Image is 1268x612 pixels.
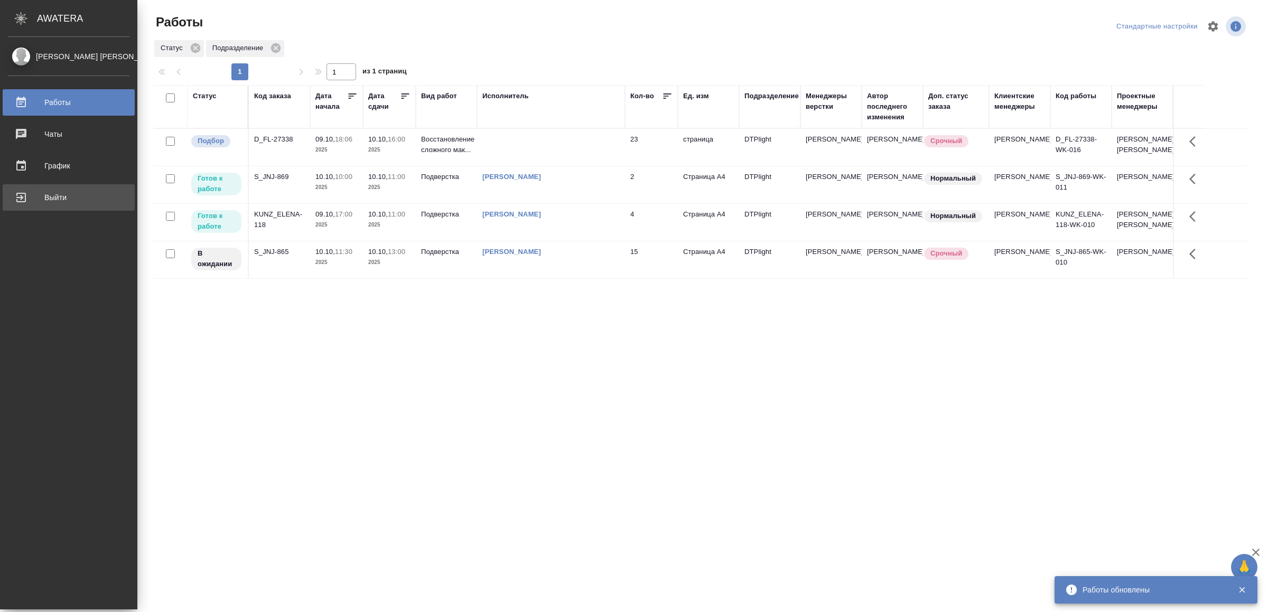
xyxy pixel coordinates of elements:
td: [PERSON_NAME] [989,129,1050,166]
td: 23 [625,129,678,166]
div: Код заказа [254,91,291,101]
p: 10.10, [368,248,388,256]
td: [PERSON_NAME] [862,166,923,203]
td: [PERSON_NAME] [989,204,1050,241]
td: KUNZ_ELENA-118-WK-010 [1050,204,1112,241]
button: Здесь прячутся важные кнопки [1183,129,1208,154]
p: 17:00 [335,210,352,218]
div: Статус [154,40,204,57]
div: Кол-во [630,91,654,101]
a: Работы [3,89,135,116]
div: Доп. статус заказа [928,91,984,112]
td: DTPlight [739,241,800,278]
p: Подразделение [212,43,267,53]
div: Можно подбирать исполнителей [190,134,243,148]
p: [PERSON_NAME] [806,134,856,145]
p: 11:00 [388,210,405,218]
td: [PERSON_NAME] [862,129,923,166]
span: 🙏 [1235,556,1253,578]
p: 10.10, [368,210,388,218]
td: [PERSON_NAME] [862,204,923,241]
div: Исполнитель назначен, приступать к работе пока рано [190,247,243,271]
div: Исполнитель может приступить к работе [190,172,243,196]
p: [PERSON_NAME], [PERSON_NAME] [1117,134,1168,155]
a: [PERSON_NAME] [482,210,541,218]
p: [PERSON_NAME] [806,247,856,257]
p: 2025 [315,182,358,193]
p: 2025 [315,145,358,155]
div: Подразделение [744,91,799,101]
td: [PERSON_NAME] [1112,241,1173,278]
div: Менеджеры верстки [806,91,856,112]
p: 2025 [315,257,358,268]
button: 🙏 [1231,554,1257,580]
p: 16:00 [388,135,405,143]
p: Нормальный [930,173,976,184]
p: 10:00 [335,173,352,181]
td: S_JNJ-865-WK-010 [1050,241,1112,278]
p: Подверстка [421,209,472,220]
td: [PERSON_NAME] [1112,166,1173,203]
button: Здесь прячутся важные кнопки [1183,241,1208,267]
p: [PERSON_NAME], [PERSON_NAME] [1117,209,1168,230]
div: Выйти [8,190,129,205]
a: [PERSON_NAME] [482,173,541,181]
div: График [8,158,129,174]
div: Подразделение [206,40,284,57]
td: [PERSON_NAME] [862,241,923,278]
p: [PERSON_NAME] [806,209,856,220]
p: 10.10, [368,135,388,143]
div: KUNZ_ELENA-118 [254,209,305,230]
div: S_JNJ-869 [254,172,305,182]
p: [PERSON_NAME] [806,172,856,182]
button: Закрыть [1231,585,1253,595]
p: Подверстка [421,172,472,182]
td: 15 [625,241,678,278]
td: Страница А4 [678,166,739,203]
p: 2025 [368,220,411,230]
div: AWATERA [37,8,137,29]
p: 2025 [368,257,411,268]
div: Дата сдачи [368,91,400,112]
span: из 1 страниц [362,65,407,80]
a: Выйти [3,184,135,211]
div: [PERSON_NAME] [PERSON_NAME] [8,51,129,62]
div: Автор последнего изменения [867,91,918,123]
p: 2025 [368,145,411,155]
a: [PERSON_NAME] [482,248,541,256]
p: Статус [161,43,187,53]
td: 2 [625,166,678,203]
div: Код работы [1056,91,1096,101]
p: Нормальный [930,211,976,221]
td: страница [678,129,739,166]
button: Здесь прячутся важные кнопки [1183,166,1208,192]
div: Работы [8,95,129,110]
div: Вид работ [421,91,457,101]
p: 11:30 [335,248,352,256]
p: 11:00 [388,173,405,181]
p: Восстановление сложного мак... [421,134,472,155]
p: 10.10, [315,248,335,256]
td: 4 [625,204,678,241]
span: Настроить таблицу [1200,14,1226,39]
span: Работы [153,14,203,31]
td: D_FL-27338-WK-016 [1050,129,1112,166]
td: DTPlight [739,166,800,203]
div: Проектные менеджеры [1117,91,1168,112]
div: split button [1114,18,1200,35]
p: В ожидании [198,248,235,269]
div: S_JNJ-865 [254,247,305,257]
p: 10.10, [315,173,335,181]
p: 09.10, [315,135,335,143]
td: S_JNJ-869-WK-011 [1050,166,1112,203]
p: Срочный [930,248,962,259]
td: DTPlight [739,204,800,241]
p: 2025 [315,220,358,230]
p: 10.10, [368,173,388,181]
p: 18:06 [335,135,352,143]
p: 13:00 [388,248,405,256]
td: [PERSON_NAME] [989,166,1050,203]
p: Подверстка [421,247,472,257]
p: Готов к работе [198,173,235,194]
span: Посмотреть информацию [1226,16,1248,36]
